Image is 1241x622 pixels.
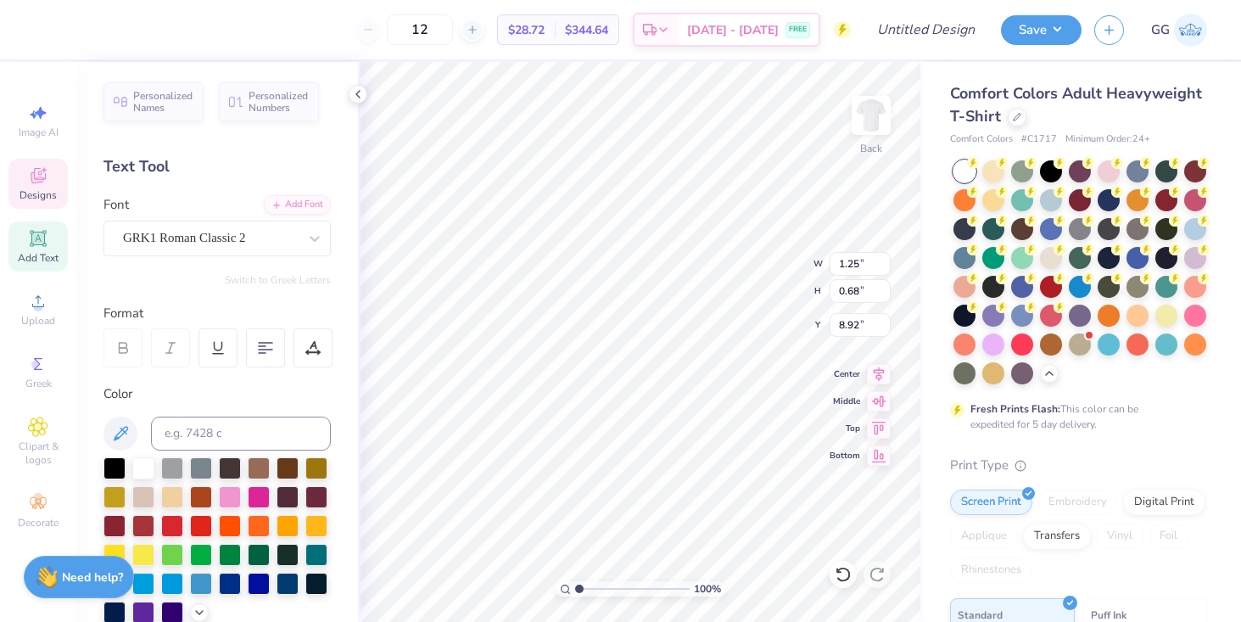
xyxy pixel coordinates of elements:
span: Comfort Colors Adult Heavyweight T-Shirt [950,83,1202,126]
span: Add Text [18,251,59,265]
img: Gus Garza [1174,14,1207,47]
span: $28.72 [508,21,545,39]
div: Text Tool [103,155,331,178]
input: – – [387,14,453,45]
div: Rhinestones [950,558,1032,583]
span: Center [830,368,860,380]
span: Comfort Colors [950,132,1013,147]
div: Format [103,304,333,323]
span: Greek [25,377,52,390]
strong: Fresh Prints Flash: [970,402,1060,416]
div: Color [103,384,331,404]
div: Back [860,141,882,156]
span: Decorate [18,516,59,530]
span: [DATE] - [DATE] [687,21,779,39]
a: GG [1151,14,1207,47]
span: Middle [830,395,860,407]
div: Add Font [264,195,331,215]
div: This color can be expedited for 5 day delivery. [970,401,1179,432]
div: Embroidery [1037,490,1118,515]
div: Transfers [1023,524,1091,549]
button: Save [1001,15,1082,45]
input: e.g. 7428 c [151,417,331,451]
span: $344.64 [565,21,608,39]
input: Untitled Design [864,13,988,47]
span: Minimum Order: 24 + [1065,132,1150,147]
button: Switch to Greek Letters [225,273,331,287]
div: Foil [1149,524,1188,549]
strong: Need help? [62,569,123,586]
span: Clipart & logos [8,440,68,467]
span: Upload [21,314,55,328]
img: Back [854,98,888,132]
span: GG [1151,20,1170,40]
span: Top [830,423,860,434]
span: Image AI [19,126,59,139]
div: Screen Print [950,490,1032,515]
span: Personalized Names [133,90,193,114]
span: Personalized Numbers [249,90,309,114]
span: Bottom [830,450,860,462]
div: Digital Print [1123,490,1205,515]
div: Print Type [950,456,1207,475]
div: Vinyl [1096,524,1143,549]
div: Applique [950,524,1018,549]
label: Font [103,195,129,215]
span: Designs [20,188,57,202]
span: FREE [789,24,807,36]
span: # C1717 [1021,132,1057,147]
span: 100 % [694,581,721,597]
